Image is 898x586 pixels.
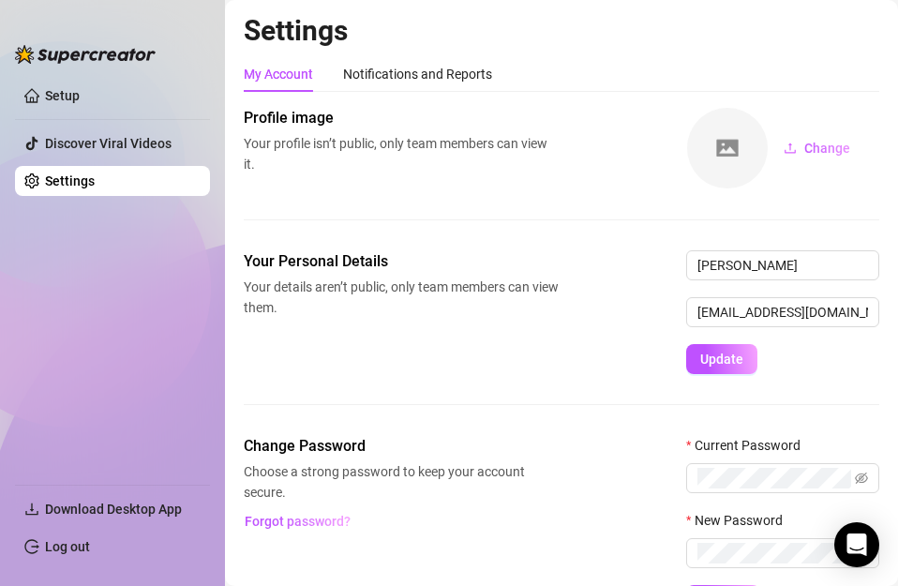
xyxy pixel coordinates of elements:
button: Update [686,344,757,374]
span: Download Desktop App [45,502,182,517]
span: Your Personal Details [244,250,559,273]
input: Current Password [697,468,851,488]
a: Settings [45,173,95,188]
input: Enter name [686,250,879,280]
span: Your profile isn’t public, only team members can view it. [244,133,559,174]
button: Change [769,133,865,163]
label: New Password [686,510,795,531]
span: upload [784,142,797,155]
span: Forgot password? [245,514,351,529]
span: download [24,502,39,517]
button: Forgot password? [244,506,351,536]
span: Update [700,352,743,367]
a: Setup [45,88,80,103]
label: Current Password [686,435,813,456]
div: Notifications and Reports [343,64,492,84]
input: Enter new email [686,297,879,327]
input: New Password [697,543,851,563]
span: Your details aren’t public, only team members can view them. [244,277,559,318]
span: Profile image [244,107,559,129]
span: Choose a strong password to keep your account secure. [244,461,559,503]
span: eye-invisible [855,472,868,485]
span: Change [804,141,850,156]
span: Change Password [244,435,559,458]
h2: Settings [244,13,879,49]
div: Open Intercom Messenger [834,522,879,567]
img: square-placeholder.png [687,108,768,188]
div: My Account [244,64,313,84]
a: Discover Viral Videos [45,136,172,151]
a: Log out [45,539,90,554]
img: logo-BBDzfeDw.svg [15,45,156,64]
